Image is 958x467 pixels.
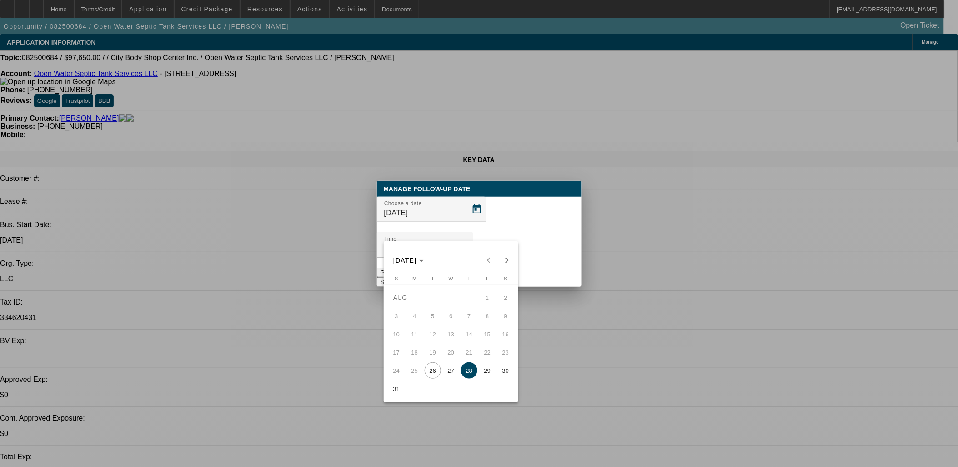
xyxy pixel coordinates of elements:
span: 7 [461,308,477,324]
span: 10 [388,326,405,342]
button: August 16, 2025 [497,325,515,343]
button: August 25, 2025 [406,361,424,380]
button: Choose month and year [390,252,427,269]
span: [DATE] [393,257,417,264]
span: 2 [497,289,514,306]
span: 16 [497,326,514,342]
button: August 4, 2025 [406,307,424,325]
button: August 7, 2025 [460,307,478,325]
span: 22 [479,344,496,360]
button: August 3, 2025 [387,307,406,325]
button: August 19, 2025 [424,343,442,361]
button: August 14, 2025 [460,325,478,343]
span: T [431,276,435,281]
span: 15 [479,326,496,342]
button: August 20, 2025 [442,343,460,361]
span: 6 [443,308,459,324]
button: August 6, 2025 [442,307,460,325]
span: M [412,276,416,281]
button: August 18, 2025 [406,343,424,361]
span: 4 [406,308,423,324]
span: F [486,276,489,281]
span: 20 [443,344,459,360]
span: 14 [461,326,477,342]
span: T [468,276,471,281]
button: August 24, 2025 [387,361,406,380]
button: August 9, 2025 [497,307,515,325]
span: 3 [388,308,405,324]
span: W [449,276,453,281]
button: August 22, 2025 [478,343,497,361]
span: S [504,276,507,281]
button: August 29, 2025 [478,361,497,380]
button: August 28, 2025 [460,361,478,380]
button: August 17, 2025 [387,343,406,361]
span: 19 [425,344,441,360]
span: 30 [497,362,514,379]
button: August 1, 2025 [478,289,497,307]
span: 26 [425,362,441,379]
button: August 11, 2025 [406,325,424,343]
button: August 27, 2025 [442,361,460,380]
span: 18 [406,344,423,360]
span: 28 [461,362,477,379]
button: August 12, 2025 [424,325,442,343]
span: 1 [479,289,496,306]
span: 9 [497,308,514,324]
span: 12 [425,326,441,342]
span: 25 [406,362,423,379]
button: August 10, 2025 [387,325,406,343]
button: August 15, 2025 [478,325,497,343]
span: 11 [406,326,423,342]
span: 27 [443,362,459,379]
span: 21 [461,344,477,360]
span: 29 [479,362,496,379]
button: August 26, 2025 [424,361,442,380]
button: August 21, 2025 [460,343,478,361]
button: August 13, 2025 [442,325,460,343]
button: August 5, 2025 [424,307,442,325]
button: August 31, 2025 [387,380,406,398]
span: 31 [388,381,405,397]
span: S [395,276,398,281]
span: 17 [388,344,405,360]
span: 5 [425,308,441,324]
span: 24 [388,362,405,379]
span: 13 [443,326,459,342]
button: August 8, 2025 [478,307,497,325]
button: August 2, 2025 [497,289,515,307]
span: 23 [497,344,514,360]
button: Next month [498,251,516,269]
td: AUG [387,289,478,307]
span: 8 [479,308,496,324]
button: August 23, 2025 [497,343,515,361]
button: August 30, 2025 [497,361,515,380]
